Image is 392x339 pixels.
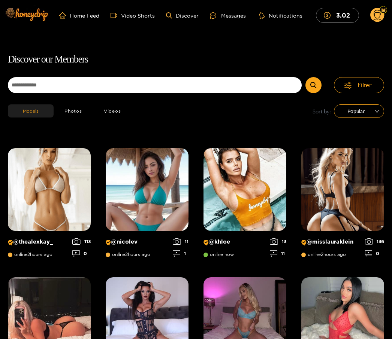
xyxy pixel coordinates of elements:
p: @ thealexkay_ [8,238,69,245]
button: 3.02 [316,8,359,22]
div: 136 [365,238,385,245]
img: Creator Profile Image: nicolev [106,148,189,231]
a: Creator Profile Image: khloe@khloeonline now1311 [203,148,286,262]
span: online 2 hours ago [106,252,150,257]
div: 0 [72,250,91,257]
a: Video Shorts [111,12,155,19]
button: Filter [334,77,384,93]
button: Photos [54,104,93,117]
a: Discover [166,12,199,19]
div: Messages [210,11,246,20]
div: 113 [72,238,91,245]
p: @ khloe [203,238,266,245]
span: online now [203,252,234,257]
p: @ misslauraklein [301,238,361,245]
span: online 2 hours ago [8,252,52,257]
img: Creator Profile Image: misslauraklein [301,148,384,231]
button: Videos [93,104,132,117]
span: video-camera [111,12,121,19]
a: Creator Profile Image: misslauraklein@misslaurakleinonline2hours ago1360 [301,148,384,262]
span: online 2 hours ago [301,252,346,257]
span: Popular [340,106,379,117]
mark: 3.02 [335,11,351,19]
button: Notifications [257,12,305,19]
span: home [59,12,70,19]
img: Creator Profile Image: thealexkay_ [8,148,91,231]
a: Creator Profile Image: nicolev@nicolevonline2hours ago111 [106,148,189,262]
button: Submit Search [305,77,322,93]
p: @ nicolev [106,238,169,245]
div: 11 [173,238,189,245]
div: 0 [365,250,385,257]
div: sort [334,104,384,118]
img: Creator Profile Image: khloe [203,148,286,231]
span: Filter [358,81,372,89]
button: Models [8,104,54,117]
span: dollar [324,12,334,19]
div: 13 [270,238,286,245]
h1: Discover our Members [8,52,384,67]
a: Home Feed [59,12,99,19]
a: Creator Profile Image: thealexkay_@thealexkay_online2hours ago1130 [8,148,91,262]
span: Sort by: [313,107,331,116]
img: Fan Level [381,8,386,12]
div: 11 [270,250,286,257]
div: 1 [173,250,189,257]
